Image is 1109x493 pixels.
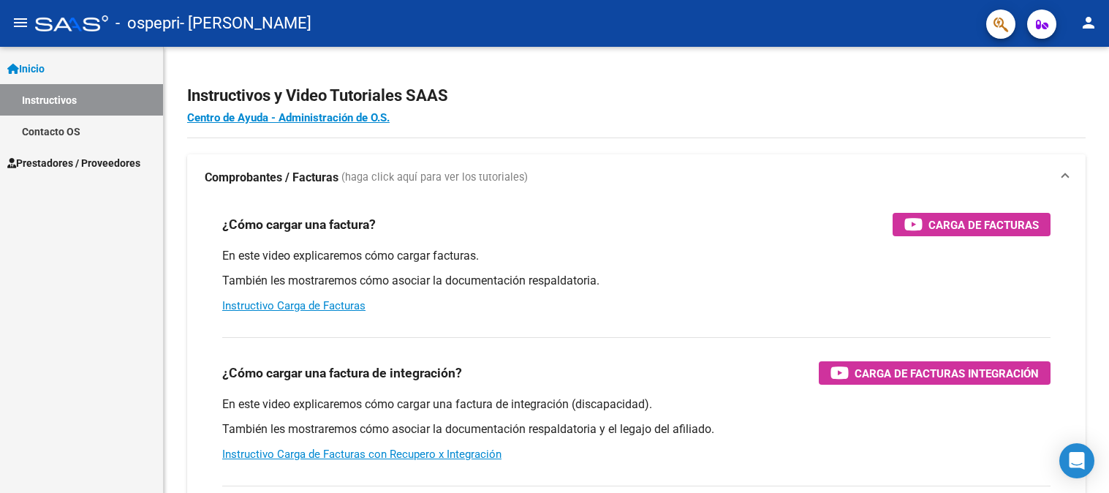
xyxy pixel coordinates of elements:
mat-icon: menu [12,14,29,31]
span: Carga de Facturas [928,216,1039,234]
a: Instructivo Carga de Facturas [222,299,366,312]
span: Prestadores / Proveedores [7,155,140,171]
span: - [PERSON_NAME] [180,7,311,39]
span: - ospepri [116,7,180,39]
mat-expansion-panel-header: Comprobantes / Facturas (haga click aquí para ver los tutoriales) [187,154,1086,201]
a: Instructivo Carga de Facturas con Recupero x Integración [222,448,501,461]
button: Carga de Facturas [893,213,1051,236]
p: En este video explicaremos cómo cargar facturas. [222,248,1051,264]
p: También les mostraremos cómo asociar la documentación respaldatoria y el legajo del afiliado. [222,421,1051,437]
mat-icon: person [1080,14,1097,31]
strong: Comprobantes / Facturas [205,170,338,186]
span: (haga click aquí para ver los tutoriales) [341,170,528,186]
span: Inicio [7,61,45,77]
span: Carga de Facturas Integración [855,364,1039,383]
div: Open Intercom Messenger [1059,443,1094,478]
h2: Instructivos y Video Tutoriales SAAS [187,82,1086,110]
h3: ¿Cómo cargar una factura? [222,214,376,235]
p: En este video explicaremos cómo cargar una factura de integración (discapacidad). [222,396,1051,413]
button: Carga de Facturas Integración [819,361,1051,385]
a: Centro de Ayuda - Administración de O.S. [187,111,390,124]
p: También les mostraremos cómo asociar la documentación respaldatoria. [222,273,1051,289]
h3: ¿Cómo cargar una factura de integración? [222,363,462,383]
